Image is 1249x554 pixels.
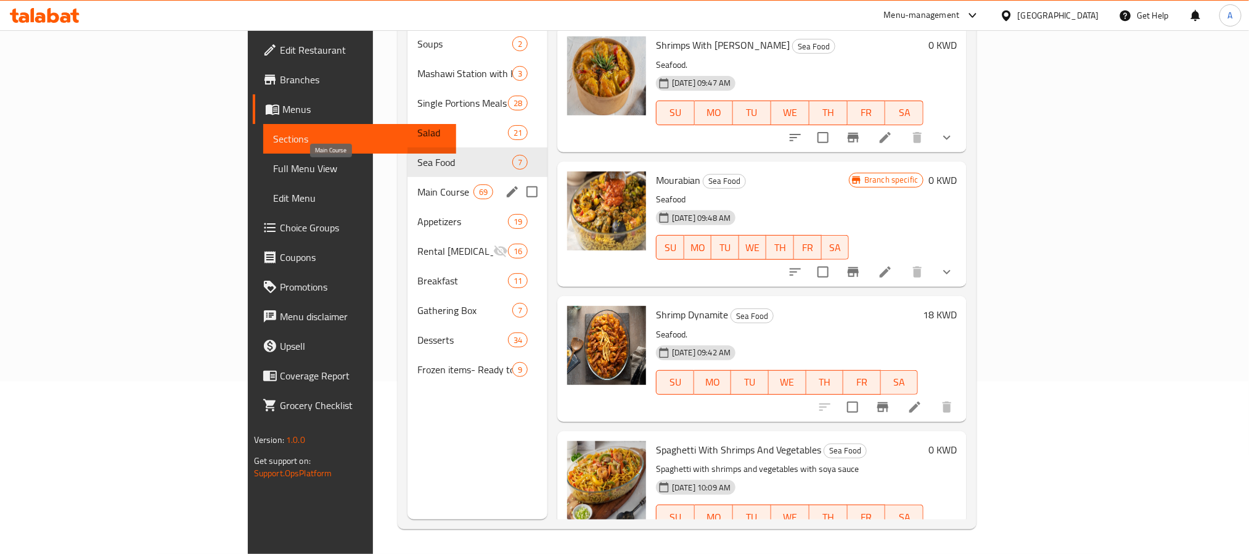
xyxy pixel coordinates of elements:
[417,96,507,110] span: Single Portions Meals Main Course
[656,57,923,73] p: Seafood.
[716,239,734,257] span: TU
[731,309,773,323] span: Sea Food
[407,266,547,296] div: Breakfast11
[417,333,507,347] div: Desserts
[417,362,512,377] div: Frozen items- Ready to cook
[407,325,547,355] div: Desserts34
[280,72,446,87] span: Branches
[838,257,868,287] button: Branch-specific-item
[824,444,867,458] div: Sea Food
[407,207,547,236] div: Appetizers19
[667,347,735,358] span: [DATE] 09:42 AM
[1228,9,1233,22] span: A
[940,130,954,145] svg: Show Choices
[407,118,547,147] div: Salad21
[263,154,456,183] a: Full Menu View
[417,66,512,81] div: Mashawi Station with Buffet Table with some decoration
[254,453,311,469] span: Get support on:
[731,308,774,323] div: Sea Food
[661,239,679,257] span: SU
[417,125,507,140] div: Salad
[809,505,848,529] button: TH
[512,36,528,51] div: items
[253,391,456,420] a: Grocery Checklist
[253,242,456,272] a: Coupons
[417,244,493,258] div: Rental Chafing Dishes
[776,508,805,526] span: WE
[407,177,547,207] div: Main Course69edit
[699,373,727,391] span: MO
[253,35,456,65] a: Edit Restaurant
[656,440,821,459] span: Spaghetti With Shrimps And Vegetables
[509,334,527,346] span: 34
[273,131,446,146] span: Sections
[417,303,512,318] span: Gathering Box
[474,186,493,198] span: 69
[417,214,507,229] div: Appetizers
[253,213,456,242] a: Choice Groups
[890,104,919,122] span: SA
[508,244,528,258] div: items
[809,101,848,125] button: TH
[744,239,762,257] span: WE
[667,482,735,494] span: [DATE] 10:09 AM
[253,65,456,94] a: Branches
[263,124,456,154] a: Sections
[793,39,835,54] span: Sea Food
[667,77,735,89] span: [DATE] 09:47 AM
[280,309,446,324] span: Menu disclaimer
[280,339,446,353] span: Upsell
[509,216,527,228] span: 19
[694,370,732,395] button: MO
[711,235,739,260] button: TU
[810,259,836,285] span: Select to update
[656,171,700,189] span: Mourabian
[780,257,810,287] button: sort-choices
[508,214,528,229] div: items
[776,104,805,122] span: WE
[417,273,507,288] span: Breakfast
[703,174,745,188] span: Sea Food
[843,370,881,395] button: FR
[878,130,893,145] a: Edit menu item
[859,174,923,186] span: Branch specific
[903,123,932,152] button: delete
[739,235,767,260] button: WE
[700,104,728,122] span: MO
[280,279,446,294] span: Promotions
[407,88,547,118] div: Single Portions Meals Main Course28
[928,441,957,458] h6: 0 KWD
[848,373,876,391] span: FR
[407,147,547,177] div: Sea Food7
[513,157,527,168] span: 7
[733,505,771,529] button: TU
[827,239,845,257] span: SA
[282,102,446,117] span: Menus
[731,370,769,395] button: TU
[407,296,547,325] div: Gathering Box7
[512,303,528,318] div: items
[508,125,528,140] div: items
[703,174,746,189] div: Sea Food
[407,236,547,266] div: Rental [MEDICAL_DATA] Dishes16
[794,235,822,260] button: FR
[885,101,923,125] button: SA
[263,183,456,213] a: Edit Menu
[656,305,728,324] span: Shrimp Dynamite
[509,246,527,257] span: 16
[769,370,806,395] button: WE
[253,331,456,361] a: Upsell
[567,172,646,250] img: Mourabian
[689,239,707,257] span: MO
[667,212,735,224] span: [DATE] 09:48 AM
[567,441,646,520] img: Spaghetti With Shrimps And Vegetables
[814,104,843,122] span: TH
[928,36,957,54] h6: 0 KWD
[814,508,843,526] span: TH
[509,97,527,109] span: 28
[513,305,527,316] span: 7
[656,327,918,342] p: Seafood.
[417,36,512,51] span: Soups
